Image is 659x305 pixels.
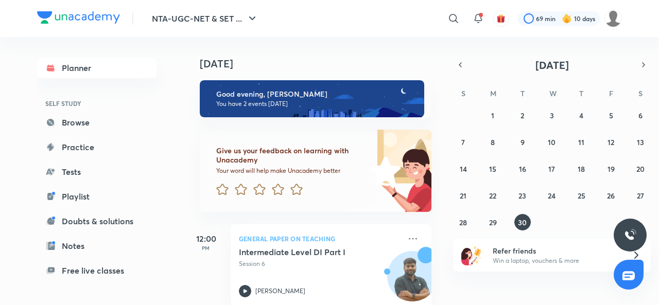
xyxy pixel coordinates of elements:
button: September 26, 2025 [603,187,619,204]
button: September 23, 2025 [514,187,531,204]
a: Company Logo [37,11,120,26]
button: September 24, 2025 [544,187,560,204]
button: September 29, 2025 [484,214,501,230]
abbr: Friday [609,88,613,98]
abbr: September 6, 2025 [638,111,643,120]
abbr: Wednesday [549,88,557,98]
a: Practice [37,137,157,157]
abbr: September 30, 2025 [518,218,527,227]
a: Tests [37,162,157,182]
a: Notes [37,236,157,256]
button: avatar [493,10,509,27]
button: September 14, 2025 [455,160,472,177]
abbr: September 29, 2025 [489,218,497,227]
abbr: September 7, 2025 [461,137,465,147]
button: September 10, 2025 [544,134,560,150]
button: September 18, 2025 [573,160,589,177]
abbr: September 24, 2025 [548,191,556,201]
button: September 2, 2025 [514,107,531,123]
img: feedback_image [335,130,431,212]
abbr: September 26, 2025 [607,191,615,201]
abbr: September 3, 2025 [550,111,554,120]
abbr: September 17, 2025 [548,164,555,174]
p: Your word will help make Unacademy better [216,167,367,175]
abbr: September 2, 2025 [521,111,524,120]
p: [PERSON_NAME] [255,286,305,296]
abbr: September 23, 2025 [518,191,526,201]
button: September 15, 2025 [484,160,501,177]
h6: SELF STUDY [37,95,157,112]
p: General Paper on Teaching [239,232,401,245]
h6: Good evening, [PERSON_NAME] [216,89,415,99]
button: [DATE] [467,58,636,72]
abbr: Tuesday [521,88,525,98]
abbr: September 12, 2025 [608,137,614,147]
img: evening [200,80,424,117]
h4: [DATE] [200,58,442,70]
abbr: September 22, 2025 [489,191,496,201]
h5: 12:00 [185,232,227,245]
button: September 13, 2025 [632,134,649,150]
button: September 19, 2025 [603,160,619,177]
a: Doubts & solutions [37,211,157,231]
button: September 16, 2025 [514,160,531,177]
button: September 1, 2025 [484,107,501,123]
span: [DATE] [535,58,569,72]
button: September 11, 2025 [573,134,589,150]
abbr: September 19, 2025 [608,164,615,174]
img: avatar [496,14,506,23]
p: PM [185,245,227,251]
button: September 7, 2025 [455,134,472,150]
abbr: September 9, 2025 [521,137,525,147]
abbr: September 8, 2025 [491,137,495,147]
abbr: September 20, 2025 [636,164,645,174]
img: referral [461,245,482,265]
p: Win a laptop, vouchers & more [493,256,619,265]
button: September 21, 2025 [455,187,472,204]
button: September 17, 2025 [544,160,560,177]
abbr: September 21, 2025 [460,191,466,201]
abbr: September 4, 2025 [579,111,583,120]
a: Planner [37,58,157,78]
abbr: September 11, 2025 [578,137,584,147]
abbr: September 18, 2025 [578,164,585,174]
img: Company Logo [37,11,120,24]
button: September 4, 2025 [573,107,589,123]
abbr: September 10, 2025 [548,137,556,147]
button: September 25, 2025 [573,187,589,204]
button: September 30, 2025 [514,214,531,230]
abbr: September 27, 2025 [637,191,644,201]
abbr: September 13, 2025 [637,137,644,147]
abbr: September 1, 2025 [491,111,494,120]
img: ttu [624,229,636,241]
abbr: September 28, 2025 [459,218,467,227]
button: September 8, 2025 [484,134,501,150]
button: September 28, 2025 [455,214,472,230]
h6: Refer friends [493,245,619,256]
abbr: Saturday [638,88,643,98]
abbr: September 16, 2025 [519,164,526,174]
abbr: September 15, 2025 [489,164,496,174]
abbr: Sunday [461,88,465,98]
button: September 6, 2025 [632,107,649,123]
button: September 9, 2025 [514,134,531,150]
abbr: September 5, 2025 [609,111,613,120]
button: NTA-UGC-NET & SET ... [146,8,265,29]
img: ranjini [604,10,622,27]
button: September 12, 2025 [603,134,619,150]
p: You have 2 events [DATE] [216,100,415,108]
button: September 22, 2025 [484,187,501,204]
abbr: Monday [490,88,496,98]
h6: Give us your feedback on learning with Unacademy [216,146,367,165]
a: Browse [37,112,157,133]
button: September 3, 2025 [544,107,560,123]
abbr: Thursday [579,88,583,98]
a: Free live classes [37,260,157,281]
p: Session 6 [239,259,401,268]
abbr: September 25, 2025 [578,191,585,201]
button: September 5, 2025 [603,107,619,123]
img: streak [562,13,572,24]
button: September 20, 2025 [632,160,649,177]
abbr: September 14, 2025 [460,164,467,174]
a: Playlist [37,186,157,207]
